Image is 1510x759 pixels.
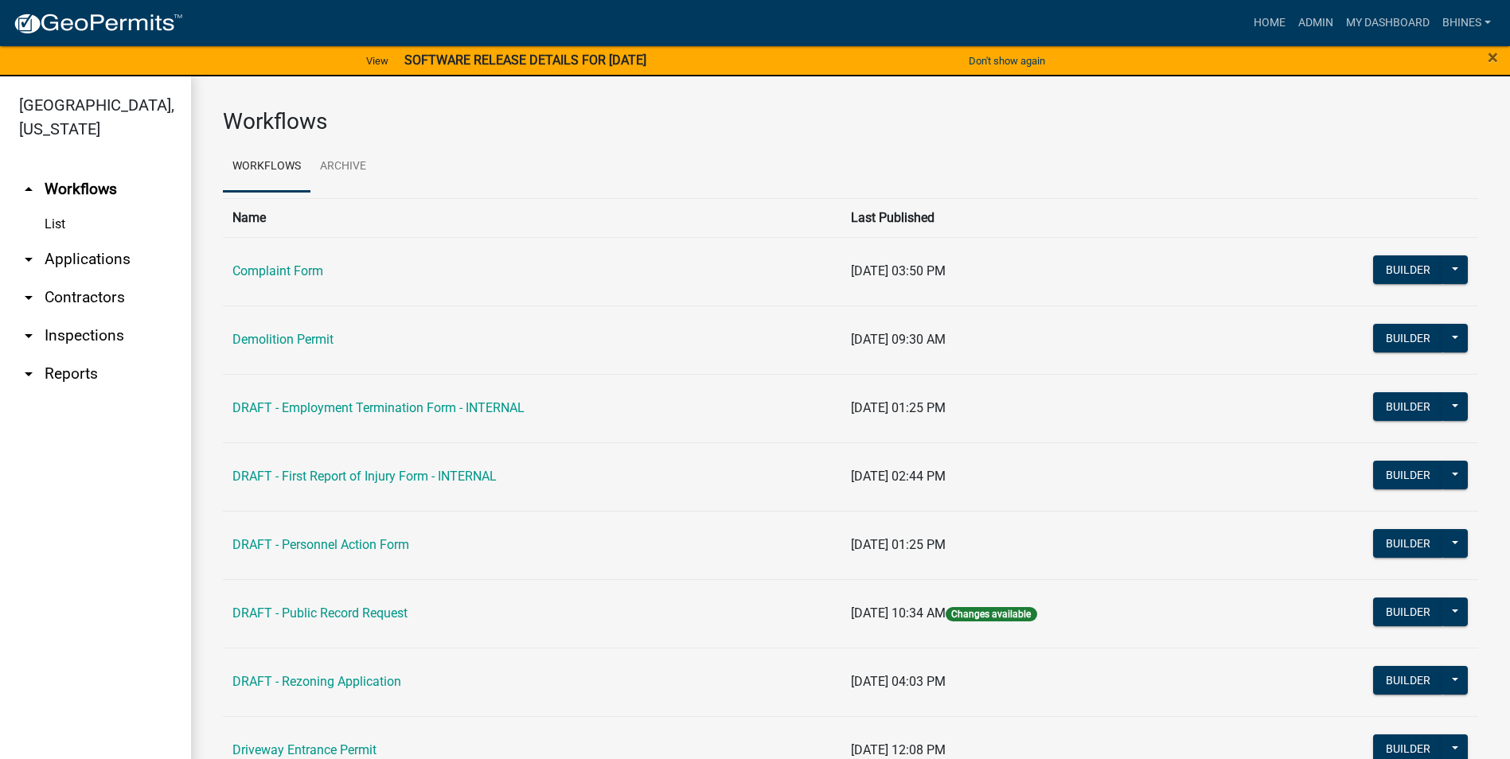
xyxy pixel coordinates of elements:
button: Close [1488,48,1498,67]
span: Changes available [946,607,1036,621]
button: Builder [1373,392,1443,421]
a: Driveway Entrance Permit [232,742,377,757]
button: Builder [1373,666,1443,695]
a: DRAFT - Personnel Action Form [232,537,409,552]
a: DRAFT - First Report of Injury Form - INTERNAL [232,469,497,484]
button: Builder [1373,255,1443,284]
a: DRAFT - Rezoning Application [232,674,401,689]
button: Builder [1373,461,1443,489]
i: arrow_drop_up [19,180,38,199]
button: Builder [1373,597,1443,626]
span: [DATE] 12:08 PM [851,742,946,757]
th: Last Published [841,198,1249,237]
h3: Workflows [223,108,1478,135]
span: × [1488,46,1498,68]
a: Home [1247,8,1292,38]
a: View [360,48,395,74]
a: DRAFT - Employment Termination Form - INTERNAL [232,400,525,415]
a: Archive [310,142,376,193]
span: [DATE] 04:03 PM [851,674,946,689]
i: arrow_drop_down [19,250,38,269]
i: arrow_drop_down [19,326,38,345]
i: arrow_drop_down [19,288,38,307]
span: [DATE] 03:50 PM [851,263,946,278]
a: Demolition Permit [232,332,334,347]
th: Name [223,198,841,237]
a: Complaint Form [232,263,323,278]
a: bhines [1436,8,1497,38]
strong: SOFTWARE RELEASE DETAILS FOR [DATE] [404,53,646,68]
button: Don't show again [962,48,1052,74]
a: DRAFT - Public Record Request [232,605,408,621]
a: My Dashboard [1340,8,1436,38]
span: [DATE] 09:30 AM [851,332,946,347]
button: Builder [1373,324,1443,352]
span: [DATE] 01:25 PM [851,537,946,552]
span: [DATE] 02:44 PM [851,469,946,484]
i: arrow_drop_down [19,364,38,383]
span: [DATE] 10:34 AM [851,605,946,621]
span: [DATE] 01:25 PM [851,400,946,415]
button: Builder [1373,529,1443,558]
a: Admin [1292,8,1340,38]
a: Workflows [223,142,310,193]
